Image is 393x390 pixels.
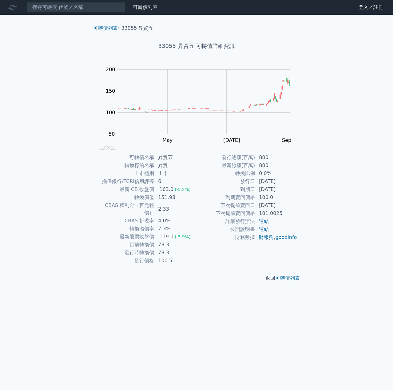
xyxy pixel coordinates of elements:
[196,154,255,162] td: 發行總額(百萬)
[275,234,297,240] a: goodinfo
[255,162,297,170] td: 800
[259,234,274,240] a: 財報狗
[158,233,175,240] div: 119.0
[255,154,297,162] td: 800
[27,2,125,13] input: 搜尋可轉債 代號／名稱
[196,225,255,233] td: 公開說明書
[196,185,255,193] td: 到期日
[354,2,388,12] a: 登入／註冊
[154,217,196,225] td: 4.0%
[96,193,154,201] td: 轉換價值
[275,275,300,281] a: 可轉債列表
[93,25,120,32] li: ›
[96,233,154,241] td: 最新股票收盤價
[255,209,297,217] td: 101.0025
[154,201,196,217] td: 2.33
[282,137,291,143] tspan: Sep
[96,249,154,257] td: 發行時轉換價
[259,226,269,232] a: 連結
[96,185,154,193] td: 最新 CB 收盤價
[162,137,173,143] tspan: May
[196,209,255,217] td: 下次提前賣回價格
[96,162,154,170] td: 轉換標的名稱
[196,233,255,241] td: 財務數據
[255,193,297,201] td: 100.0
[196,217,255,225] td: 詳細發行辦法
[96,217,154,225] td: CBAS 折現率
[196,177,255,185] td: 發行日
[93,25,118,31] a: 可轉債列表
[255,201,297,209] td: [DATE]
[154,225,196,233] td: 7.3%
[96,201,154,217] td: CBAS 權利金（百元報價）
[255,185,297,193] td: [DATE]
[255,177,297,185] td: [DATE]
[158,186,175,193] div: 163.0
[196,193,255,201] td: 到期賣回價格
[196,162,255,170] td: 最新餘額(百萬)
[96,154,154,162] td: 可轉債名稱
[96,225,154,233] td: 轉換溢價率
[255,170,297,177] td: 0.0%
[259,218,269,224] a: 連結
[154,257,196,265] td: 100.5
[96,177,154,185] td: 擔保銀行/TCRI信用評等
[133,4,157,10] a: 可轉債列表
[121,25,153,32] li: 33055 昇貿五
[96,170,154,177] td: 上市櫃別
[106,88,115,94] tspan: 150
[154,193,196,201] td: 151.98
[106,110,115,115] tspan: 100
[154,170,196,177] td: 上市
[154,177,196,185] td: 6
[106,67,115,72] tspan: 200
[88,42,305,50] h1: 33055 昇貿五 可轉債詳細資訊
[154,241,196,249] td: 78.3
[96,257,154,265] td: 發行價格
[175,187,191,192] span: (-5.2%)
[103,67,300,156] g: Chart
[362,361,393,390] iframe: Chat Widget
[223,137,240,143] tspan: [DATE]
[96,241,154,249] td: 目前轉換價
[196,201,255,209] td: 下次提前賣回日
[154,249,196,257] td: 78.3
[109,131,115,137] tspan: 50
[154,154,196,162] td: 昇貿五
[175,234,191,239] span: (-5.9%)
[255,233,297,241] td: ,
[196,170,255,177] td: 轉換比例
[154,162,196,170] td: 昇貿
[88,275,305,282] p: 返回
